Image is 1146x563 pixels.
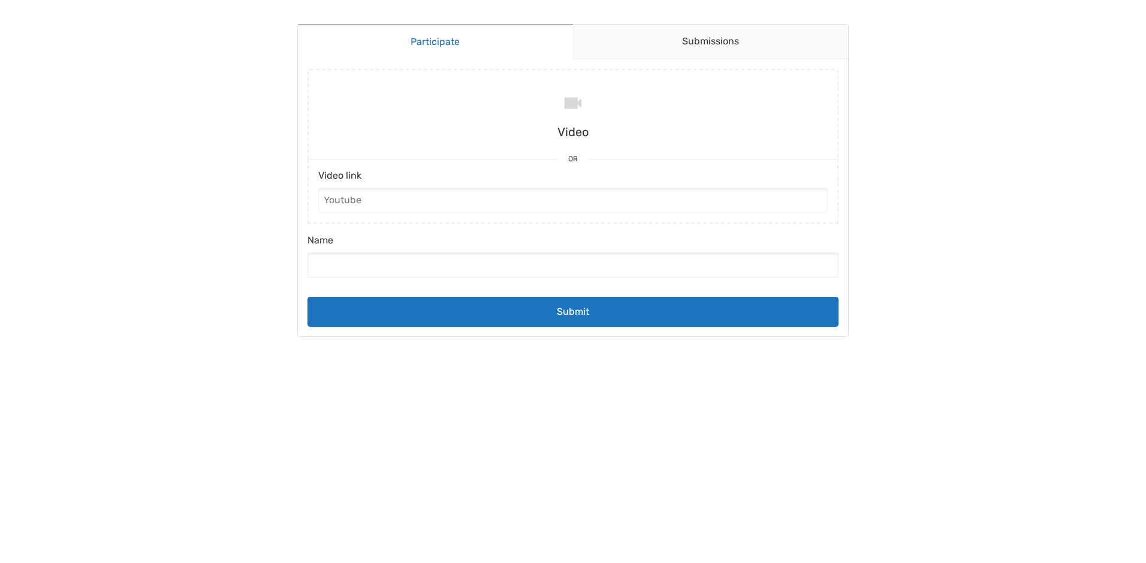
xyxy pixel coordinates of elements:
[307,297,839,327] button: Submit
[298,24,573,59] a: Participate
[307,233,839,252] label: Name
[318,188,828,213] input: Youtube
[573,25,849,59] a: Submissions
[318,168,828,188] label: Video link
